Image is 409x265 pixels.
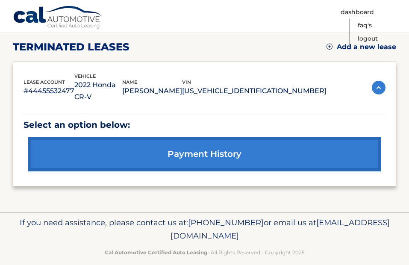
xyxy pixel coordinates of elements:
p: 2022 Honda CR-V [74,79,122,103]
span: lease account [24,79,65,85]
span: [PHONE_NUMBER] [188,218,264,227]
p: Select an option below: [24,118,385,132]
p: If you need assistance, please contact us at: or email us at [13,216,396,243]
a: Logout [358,32,378,45]
a: Dashboard [341,6,374,19]
h2: terminated leases [13,41,129,53]
p: - All Rights Reserved - Copyright 2025 [13,248,396,257]
span: vin [182,79,191,85]
a: Cal Automotive [13,6,103,30]
a: payment history [28,137,381,171]
img: accordion-active.svg [372,81,385,94]
p: #44455532477 [24,85,74,97]
a: Add a new lease [327,43,396,51]
a: FAQ's [358,19,372,32]
span: name [122,79,137,85]
p: [US_VEHICLE_IDENTIFICATION_NUMBER] [182,85,327,97]
span: vehicle [74,73,96,79]
img: add.svg [327,44,332,50]
p: [PERSON_NAME] [122,85,182,97]
strong: Cal Automotive Certified Auto Leasing [105,249,207,256]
